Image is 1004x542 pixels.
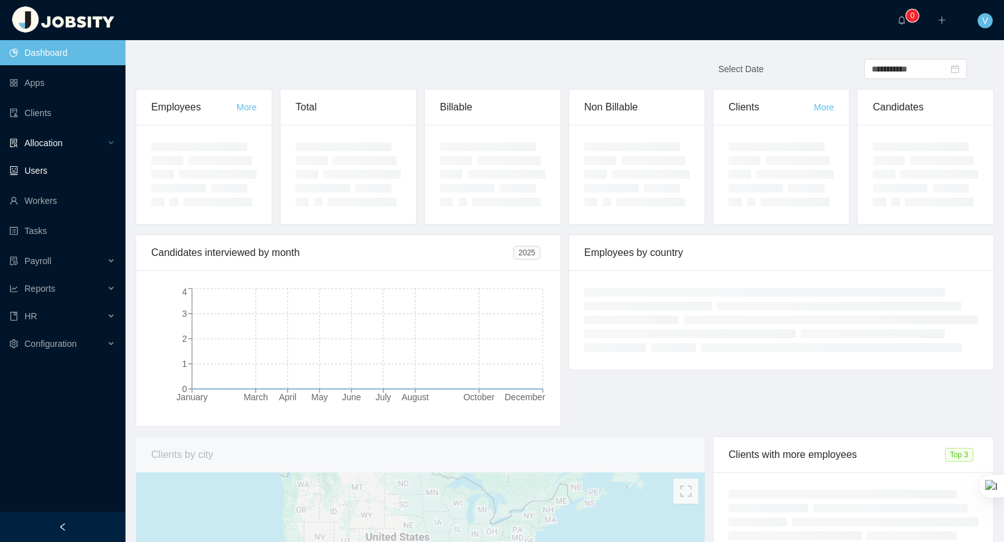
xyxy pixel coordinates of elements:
[9,339,18,348] i: icon: setting
[9,218,115,243] a: icon: profileTasks
[9,40,115,65] a: icon: pie-chartDashboard
[463,392,494,402] tspan: October
[176,392,208,402] tspan: January
[814,102,834,112] a: More
[182,359,187,369] tspan: 1
[718,64,764,74] span: Select Date
[9,139,18,147] i: icon: solution
[24,339,77,349] span: Configuration
[9,158,115,183] a: icon: robotUsers
[402,392,429,402] tspan: August
[311,392,328,402] tspan: May
[182,287,187,297] tspan: 4
[151,90,237,125] div: Employees
[375,392,391,402] tspan: July
[9,312,18,321] i: icon: book
[9,100,115,125] a: icon: auditClients
[584,90,690,125] div: Non Billable
[897,16,906,24] i: icon: bell
[440,90,545,125] div: Billable
[151,235,513,270] div: Candidates interviewed by month
[182,309,187,319] tspan: 3
[182,384,187,394] tspan: 0
[342,392,361,402] tspan: June
[9,70,115,95] a: icon: appstoreApps
[906,9,919,22] sup: 0
[873,90,978,125] div: Candidates
[237,102,257,112] a: More
[945,448,973,462] span: Top 3
[9,188,115,213] a: icon: userWorkers
[937,16,946,24] i: icon: plus
[296,90,401,125] div: Total
[505,392,545,402] tspan: December
[243,392,268,402] tspan: March
[729,437,945,472] div: Clients with more employees
[513,246,540,260] span: 2025
[729,90,814,125] div: Clients
[951,65,959,73] i: icon: calendar
[182,334,187,344] tspan: 2
[584,235,978,270] div: Employees by country
[9,284,18,293] i: icon: line-chart
[9,257,18,265] i: icon: file-protect
[24,284,55,294] span: Reports
[279,392,296,402] tspan: April
[982,13,988,28] span: V
[24,256,51,266] span: Payroll
[24,138,63,148] span: Allocation
[24,311,37,321] span: HR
